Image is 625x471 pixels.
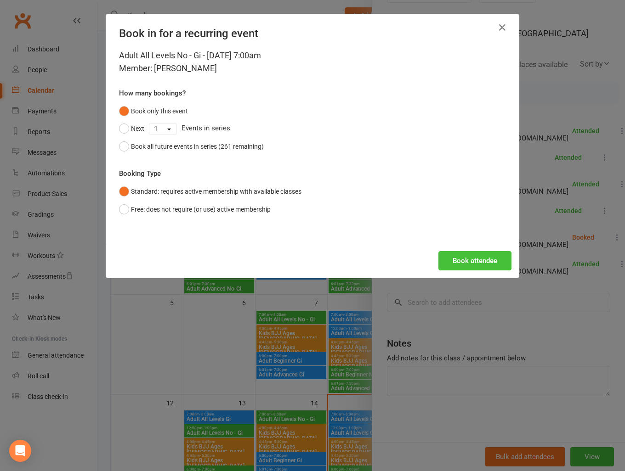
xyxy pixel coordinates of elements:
[119,102,188,120] button: Book only this event
[9,440,31,462] div: Open Intercom Messenger
[119,120,144,137] button: Next
[119,183,301,200] button: Standard: requires active membership with available classes
[119,120,506,137] div: Events in series
[131,141,264,151] div: Book all future events in series (261 remaining)
[119,88,186,99] label: How many bookings?
[438,251,511,270] button: Book attendee
[119,49,506,75] div: Adult All Levels No - Gi - [DATE] 7:00am Member: [PERSON_NAME]
[495,20,510,35] button: Close
[119,201,271,218] button: Free: does not require (or use) active membership
[119,27,506,40] h4: Book in for a recurring event
[119,138,264,155] button: Book all future events in series (261 remaining)
[119,168,161,179] label: Booking Type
